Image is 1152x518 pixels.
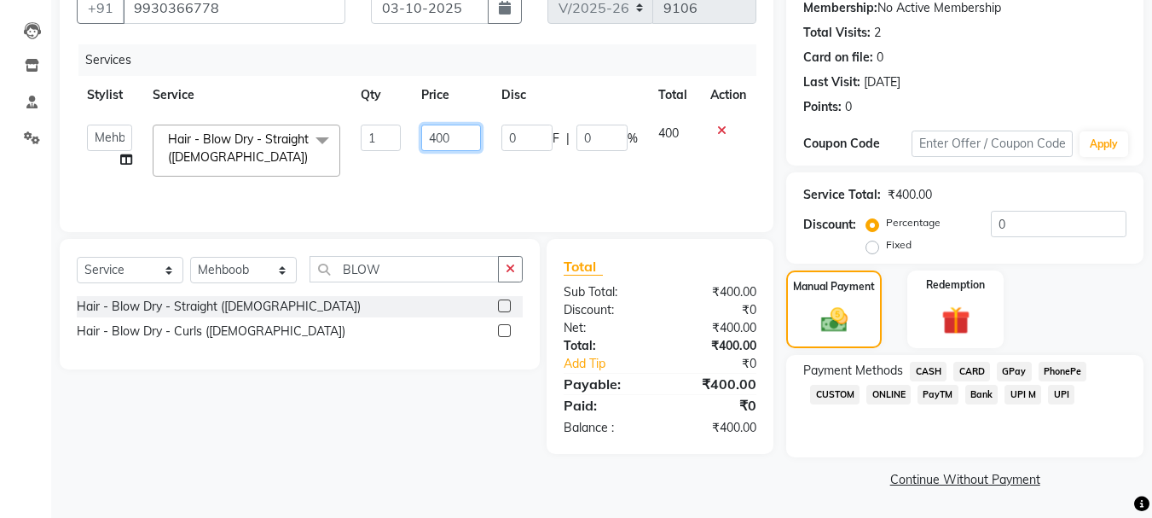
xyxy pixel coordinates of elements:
[810,385,860,405] span: CUSTOM
[308,149,315,165] a: x
[790,471,1140,489] a: Continue Without Payment
[866,385,911,405] span: ONLINE
[1080,131,1128,157] button: Apply
[77,323,345,340] div: Hair - Blow Dry - Curls ([DEMOGRAPHIC_DATA])
[551,319,660,337] div: Net:
[886,237,912,253] label: Fixed
[803,216,856,234] div: Discount:
[803,135,911,153] div: Coupon Code
[78,44,769,76] div: Services
[411,76,490,114] th: Price
[660,395,769,416] div: ₹0
[660,374,769,394] div: ₹400.00
[551,355,678,373] a: Add Tip
[660,419,769,437] div: ₹400.00
[845,98,852,116] div: 0
[997,362,1032,381] span: GPay
[628,130,638,148] span: %
[551,337,660,355] div: Total:
[660,337,769,355] div: ₹400.00
[564,258,603,276] span: Total
[910,362,946,381] span: CASH
[551,395,660,416] div: Paid:
[886,215,941,230] label: Percentage
[142,76,350,114] th: Service
[888,186,932,204] div: ₹400.00
[953,362,990,381] span: CARD
[491,76,648,114] th: Disc
[803,362,903,380] span: Payment Methods
[551,301,660,319] div: Discount:
[1039,362,1087,381] span: PhonePe
[660,319,769,337] div: ₹400.00
[551,283,660,301] div: Sub Total:
[803,186,881,204] div: Service Total:
[933,303,979,338] img: _gift.svg
[648,76,700,114] th: Total
[553,130,559,148] span: F
[965,385,999,405] span: Bank
[803,24,871,42] div: Total Visits:
[912,131,1073,157] input: Enter Offer / Coupon Code
[864,73,900,91] div: [DATE]
[350,76,412,114] th: Qty
[660,283,769,301] div: ₹400.00
[1004,385,1041,405] span: UPI M
[813,305,856,335] img: _cash.svg
[803,98,842,116] div: Points:
[566,130,570,148] span: |
[700,76,756,114] th: Action
[77,298,361,316] div: Hair - Blow Dry - Straight ([DEMOGRAPHIC_DATA])
[551,374,660,394] div: Payable:
[874,24,881,42] div: 2
[877,49,883,67] div: 0
[803,49,873,67] div: Card on file:
[77,76,142,114] th: Stylist
[918,385,958,405] span: PayTM
[803,73,860,91] div: Last Visit:
[1048,385,1074,405] span: UPI
[926,277,985,293] label: Redemption
[679,355,770,373] div: ₹0
[660,301,769,319] div: ₹0
[310,256,499,282] input: Search or Scan
[168,131,309,165] span: Hair - Blow Dry - Straight ([DEMOGRAPHIC_DATA])
[793,279,875,294] label: Manual Payment
[551,419,660,437] div: Balance :
[658,125,679,141] span: 400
